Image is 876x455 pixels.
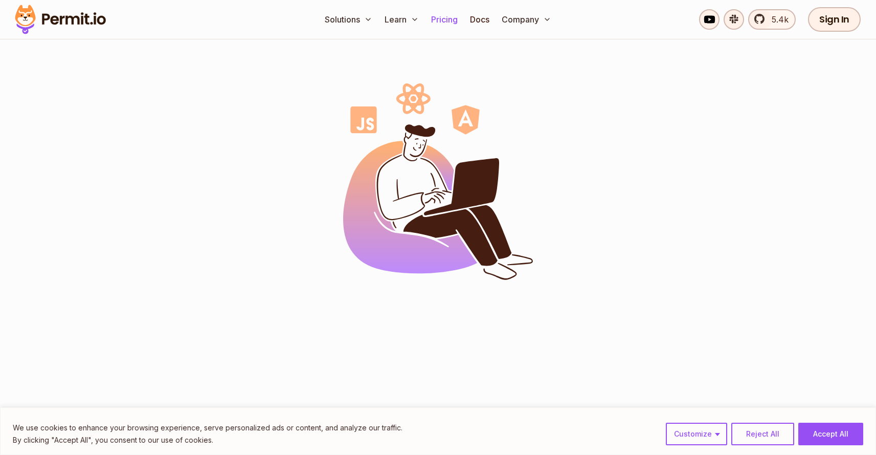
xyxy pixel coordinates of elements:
button: Accept All [798,423,863,445]
a: 5.4k [748,9,796,30]
a: Pricing [427,9,462,30]
button: Customize [666,423,727,445]
img: Permit logo [10,2,110,37]
button: Company [498,9,555,30]
button: Solutions [321,9,376,30]
button: Learn [380,9,423,30]
img: Permit logo [343,83,533,280]
p: We use cookies to enhance your browsing experience, serve personalized ads or content, and analyz... [13,422,402,434]
span: 5.4k [766,13,789,26]
a: Docs [466,9,493,30]
a: Sign In [808,7,861,32]
button: Reject All [731,423,794,445]
p: By clicking "Accept All", you consent to our use of cookies. [13,434,402,446]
